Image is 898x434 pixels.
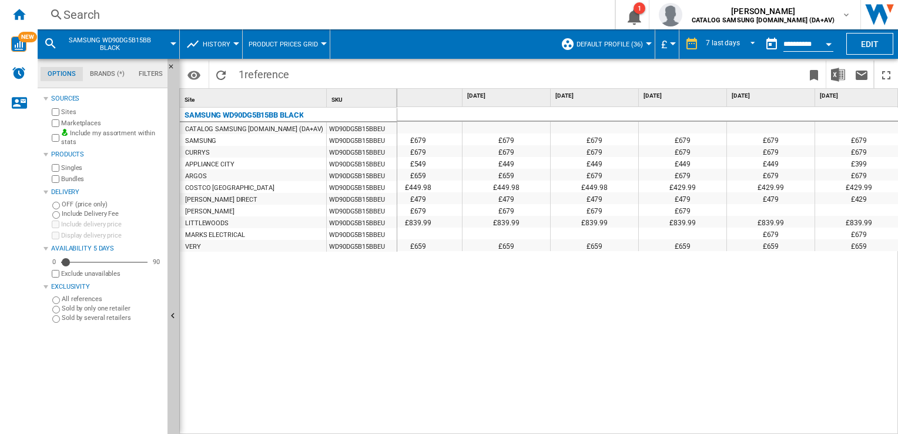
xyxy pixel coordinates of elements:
label: Include delivery price [61,220,163,229]
md-tab-item: Filters [132,67,170,81]
div: £679 [639,133,726,145]
input: Bundles [52,175,59,183]
button: Hide [167,59,182,80]
md-tab-item: Options [41,67,83,81]
div: 0 [49,258,59,266]
div: [DATE] [465,89,550,104]
label: Sold by several retailers [62,313,163,322]
div: [DATE] [377,89,462,104]
div: WD90DG5B15BBEU [327,146,397,158]
img: mysite-bg-18x18.png [61,129,68,136]
div: £679 [551,145,638,157]
input: Include Delivery Fee [52,211,60,219]
img: profile.jpg [659,3,682,26]
input: Include delivery price [52,221,59,228]
div: COSTCO [GEOGRAPHIC_DATA] [185,182,274,194]
div: WD90DG5B15BBEU [327,134,397,146]
div: £679 [727,169,815,181]
div: LITTLEWOODS [185,218,229,229]
div: VERY [185,241,201,253]
label: Include Delivery Fee [62,209,163,218]
b: CATALOG SAMSUNG [DOMAIN_NAME] (DA+AV) [692,16,835,24]
div: SAMSUNG [185,135,216,147]
div: £449 [639,157,726,169]
input: Sold by several retailers [52,315,60,323]
div: £679 [727,145,815,157]
div: CURRYS [185,147,209,159]
span: [DATE] [467,92,548,100]
div: WD90DG5B15BBEU [327,158,397,169]
div: £839.99 [727,216,815,228]
div: £479 [727,192,815,204]
div: £679 [727,228,815,239]
div: £839.99 [551,216,638,228]
input: Sites [52,108,59,116]
div: [PERSON_NAME] [185,206,234,218]
div: Sort None [329,89,397,107]
md-tab-item: Brands (*) [83,67,132,81]
label: OFF (price only) [62,200,163,209]
div: ARGOS [185,171,207,182]
div: Default profile (36) [561,29,649,59]
div: £679 [551,133,638,145]
span: reference [244,68,289,81]
label: Exclude unavailables [61,269,163,278]
label: Sold by only one retailer [62,304,163,313]
div: £839.99 [374,216,462,228]
input: Display delivery price [52,232,59,239]
div: £449.98 [463,181,550,192]
div: £679 [727,133,815,145]
div: WD90DG5B15BBEU [327,228,397,240]
div: Delivery [51,188,163,197]
label: Marketplaces [61,119,163,128]
span: Product prices grid [249,41,318,48]
div: SKU Sort None [329,89,397,107]
button: History [203,29,236,59]
button: Edit [846,33,893,55]
div: £479 [551,192,638,204]
div: £839.99 [463,216,550,228]
div: WD90DG5B15BBEU [327,181,397,193]
span: [DATE] [644,92,724,100]
div: Search [63,6,584,23]
span: Site [185,96,195,103]
div: Product prices grid [249,29,324,59]
div: £679 [639,169,726,181]
div: Exclusivity [51,282,163,292]
img: wise-card.svg [11,36,26,52]
input: Display delivery price [52,270,59,278]
button: Open calendar [818,32,839,53]
button: Download in Excel [826,61,850,88]
button: Maximize [874,61,898,88]
div: £659 [374,239,462,251]
div: [DATE] [729,89,815,104]
div: £659 [727,239,815,251]
div: £659 [551,239,638,251]
div: Sources [51,94,163,104]
span: [DATE] [732,92,812,100]
div: Sort None [182,89,326,107]
div: £679 [551,169,638,181]
div: £429.99 [639,181,726,192]
img: excel-24x24.png [831,68,845,82]
button: Send this report by email [850,61,873,88]
div: £449 [551,157,638,169]
label: Include my assortment within stats [61,129,163,147]
div: £429.99 [727,181,815,192]
div: History [186,29,236,59]
div: £679 [463,145,550,157]
div: £659 [463,169,550,181]
button: £ [661,29,673,59]
div: £659 [463,239,550,251]
input: Sold by only one retailer [52,306,60,313]
md-select: REPORTS.WIZARD.STEPS.REPORT.STEPS.REPORT_OPTIONS.PERIOD: 7 last days [705,35,760,54]
input: Marketplaces [52,119,59,127]
div: Availability 5 Days [51,244,163,253]
div: WD90DG5B15BBEU [327,169,397,181]
input: All references [52,296,60,304]
div: MARKS ELECTRICAL [185,229,244,241]
div: £479 [463,192,550,204]
div: £449 [727,157,815,169]
span: SKU [331,96,343,103]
